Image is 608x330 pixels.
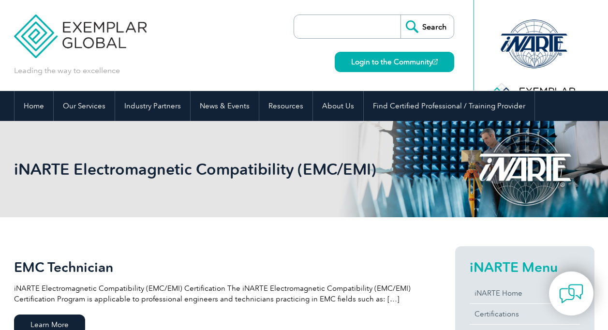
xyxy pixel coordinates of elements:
[400,15,454,38] input: Search
[470,259,580,275] h2: iNARTE Menu
[559,282,583,306] img: contact-chat.png
[115,91,190,121] a: Industry Partners
[335,52,454,72] a: Login to the Community
[470,304,580,324] a: Certifications
[191,91,259,121] a: News & Events
[259,91,312,121] a: Resources
[470,283,580,303] a: iNARTE Home
[54,91,115,121] a: Our Services
[14,160,386,179] h1: iNARTE Electromagnetic Compatibility (EMC/EMI)
[14,65,120,76] p: Leading the way to excellence
[313,91,363,121] a: About Us
[14,259,420,275] h2: EMC Technician
[14,283,420,304] p: iNARTE Electromagnetic Compatibility (EMC/EMI) Certification The iNARTE Electromagnetic Compatibi...
[364,91,534,121] a: Find Certified Professional / Training Provider
[432,59,438,64] img: open_square.png
[15,91,53,121] a: Home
